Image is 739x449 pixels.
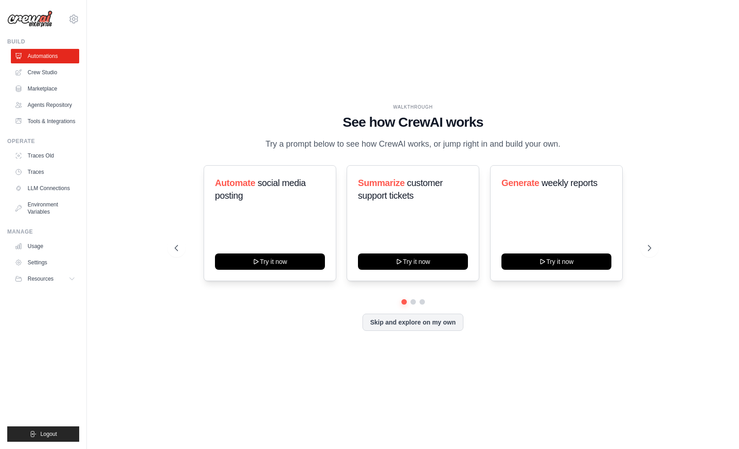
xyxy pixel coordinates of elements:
a: Settings [11,255,79,270]
p: Try a prompt below to see how CrewAI works, or jump right in and build your own. [261,138,565,151]
button: Try it now [358,253,468,270]
div: WALKTHROUGH [175,104,652,110]
a: Crew Studio [11,65,79,80]
div: Manage [7,228,79,235]
a: LLM Connections [11,181,79,196]
button: Logout [7,426,79,442]
iframe: Chat Widget [694,406,739,449]
span: weekly reports [541,178,597,188]
button: Try it now [215,253,325,270]
span: Logout [40,430,57,438]
a: Marketplace [11,81,79,96]
span: social media posting [215,178,306,201]
a: Usage [11,239,79,253]
button: Resources [11,272,79,286]
a: Traces [11,165,79,179]
a: Agents Repository [11,98,79,112]
button: Skip and explore on my own [362,314,463,331]
a: Automations [11,49,79,63]
span: Resources [28,275,53,282]
button: Try it now [501,253,611,270]
a: Environment Variables [11,197,79,219]
span: Summarize [358,178,405,188]
span: Generate [501,178,539,188]
a: Tools & Integrations [11,114,79,129]
div: Build [7,38,79,45]
span: Automate [215,178,255,188]
img: Logo [7,10,52,28]
a: Traces Old [11,148,79,163]
div: Operate [7,138,79,145]
h1: See how CrewAI works [175,114,652,130]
